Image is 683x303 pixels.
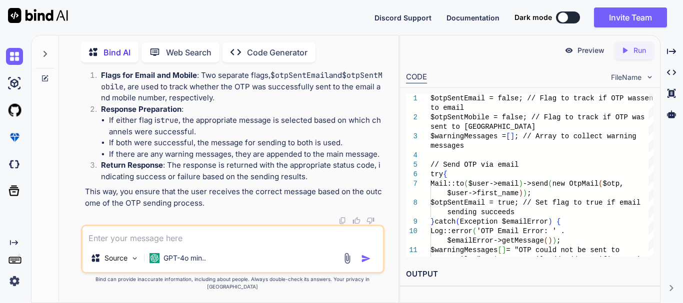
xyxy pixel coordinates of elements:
p: Web Search [166,46,211,58]
span: Discord Support [374,13,431,22]
span: ; [527,189,531,197]
div: 2 [406,113,417,122]
div: 11 [406,246,417,255]
p: Code Generator [247,46,307,58]
p: Preview [577,45,604,55]
span: try [430,170,443,178]
img: icon [361,254,371,264]
span: sent to [GEOGRAPHIC_DATA] [430,123,535,131]
li: : The response is returned with the appropriate status code, indicating success or failure based ... [93,160,382,182]
span: email: " . $user->email; // Add specific warning [447,256,649,264]
div: 4 [406,151,417,160]
img: Pick Models [130,254,139,263]
span: messages [430,142,464,150]
span: } [430,218,434,226]
code: $otpSentEmail [270,70,329,80]
span: sent [640,94,657,102]
p: This way, you ensure that the user receives the correct message based on the outcome of the OTP s... [85,186,382,209]
span: $otpSentEmail = true; // Set flag to true if e [430,199,623,207]
span: ( [455,218,459,226]
span: ( [598,180,602,188]
div: 5 [406,160,417,170]
button: Invite Team [594,7,667,27]
div: CODE [406,71,427,83]
span: new OtpMail [552,180,598,188]
strong: Response Preparation [101,104,181,114]
img: settings [6,273,23,290]
span: mail [623,199,640,207]
span: $otpSentMobile = false; // Flag to track if OTP wa [430,113,640,121]
p: GPT-4o min.. [163,253,206,263]
div: 7 [406,179,417,189]
span: ->send [523,180,548,188]
span: ) [548,237,552,245]
span: ) [548,218,552,226]
span: Documentation [446,13,499,22]
span: $user->first_name [447,189,519,197]
span: $user->email [468,180,519,188]
div: 6 [406,170,417,179]
img: preview [564,46,573,55]
li: If either flag is , the appropriate message is selected based on which channels were successful. [109,115,382,137]
img: Bind AI [8,8,68,23]
img: copy [338,217,346,225]
span: sending succeeds [447,208,514,216]
img: GPT-4o mini [149,253,159,263]
span: Log::error [430,227,472,235]
span: ( [464,180,468,188]
span: = "OTP could not be sent to [506,246,619,254]
li: : [93,104,382,160]
span: to email [430,104,464,112]
img: chevron down [645,73,654,81]
span: ( [548,180,552,188]
li: If there are any warning messages, they are appended to the main message. [109,149,382,160]
span: catch [434,218,455,226]
span: $otp, [603,180,624,188]
div: 1 [406,94,417,103]
span: ; // Array to collect warning [514,132,636,140]
span: // Send OTP via email [430,161,518,169]
img: attachment [341,253,353,264]
span: FileName [611,72,641,82]
img: ai-studio [6,75,23,92]
p: Bind can provide inaccurate information, including about people. Always double-check its answers.... [81,276,384,291]
span: s [640,113,644,121]
img: githubLight [6,102,23,119]
button: Discord Support [374,12,431,23]
span: $warningMessages [430,246,497,254]
h2: OUTPUT [400,263,660,286]
div: 3 [406,132,417,141]
span: Exception $emailError [460,218,548,226]
img: chat [6,48,23,65]
div: 10 [406,227,417,236]
div: 9 [406,217,417,227]
span: [ [497,246,501,254]
span: $otpSentEmail = false; // Flag to track if OTP was [430,94,640,102]
span: $warningMessages = [430,132,506,140]
span: $emailError->getMessage [447,237,544,245]
li: If both were successful, the message for sending to both is used. [109,137,382,149]
span: [ [506,132,510,140]
span: Dark mode [514,12,552,22]
span: 'OTP Email Error: ' . [476,227,564,235]
span: ( [544,237,548,245]
strong: Return Response [101,160,163,170]
span: ] [510,132,514,140]
span: ] [502,246,506,254]
p: Run [633,45,646,55]
span: { [443,170,447,178]
img: like [352,217,360,225]
p: Bind AI [103,46,130,58]
img: premium [6,129,23,146]
code: true [160,115,178,125]
span: { [556,218,560,226]
code: $otpSentMobile [101,70,382,92]
img: darkCloudIdeIcon [6,156,23,173]
span: ) [518,180,522,188]
span: Mail::to [430,180,464,188]
button: Documentation [446,12,499,23]
span: ) [523,189,527,197]
span: ) [518,189,522,197]
span: ; [556,237,560,245]
img: dislike [366,217,374,225]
